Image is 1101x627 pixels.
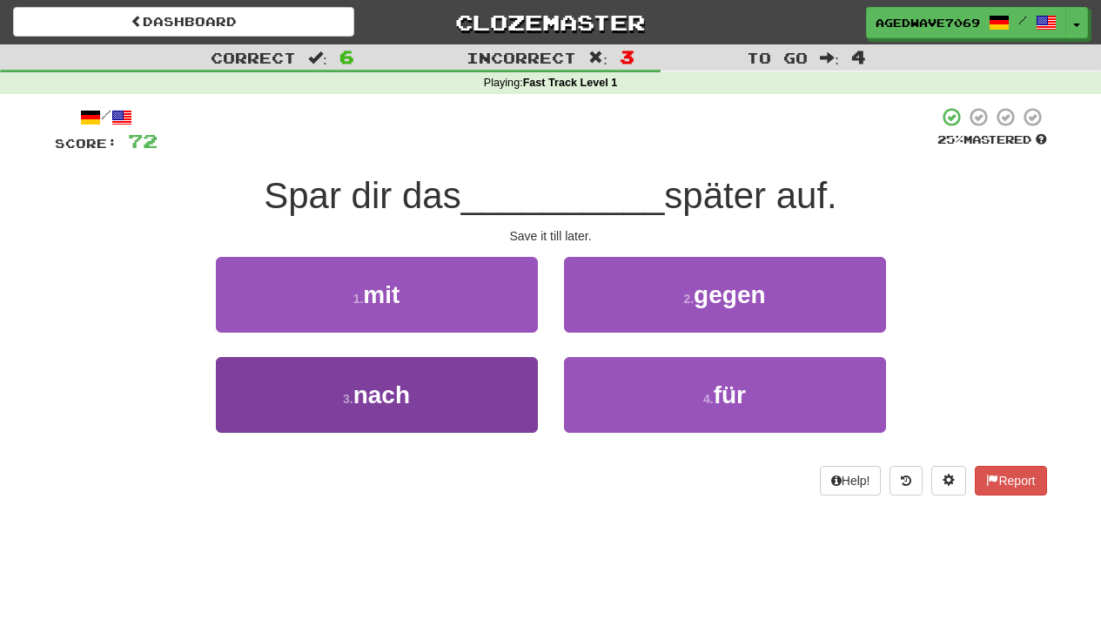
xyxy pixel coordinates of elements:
[747,49,808,66] span: To go
[588,51,608,65] span: :
[308,51,327,65] span: :
[564,257,886,333] button: 2.gegen
[523,77,618,89] strong: Fast Track Level 1
[55,227,1047,245] div: Save it till later.
[890,466,923,496] button: Round history (alt+y)
[363,281,399,308] span: mit
[380,7,722,37] a: Clozemaster
[937,132,1047,148] div: Mastered
[216,357,538,433] button: 3.nach
[703,392,714,406] small: 4 .
[211,49,296,66] span: Correct
[820,51,839,65] span: :
[937,132,963,146] span: 25 %
[1018,14,1027,26] span: /
[664,175,836,216] span: später auf.
[353,292,364,306] small: 1 .
[461,175,665,216] span: __________
[975,466,1046,496] button: Report
[714,381,746,408] span: für
[851,46,866,67] span: 4
[694,281,765,308] span: gegen
[339,46,354,67] span: 6
[866,7,1066,38] a: AgedWave7069 /
[876,15,980,30] span: AgedWave7069
[216,257,538,333] button: 1.mit
[564,357,886,433] button: 4.für
[55,106,158,128] div: /
[264,175,460,216] span: Spar dir das
[13,7,354,37] a: Dashboard
[128,130,158,152] span: 72
[467,49,576,66] span: Incorrect
[343,392,353,406] small: 3 .
[55,136,117,151] span: Score:
[683,292,694,306] small: 2 .
[353,381,410,408] span: nach
[620,46,634,67] span: 3
[820,466,882,496] button: Help!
